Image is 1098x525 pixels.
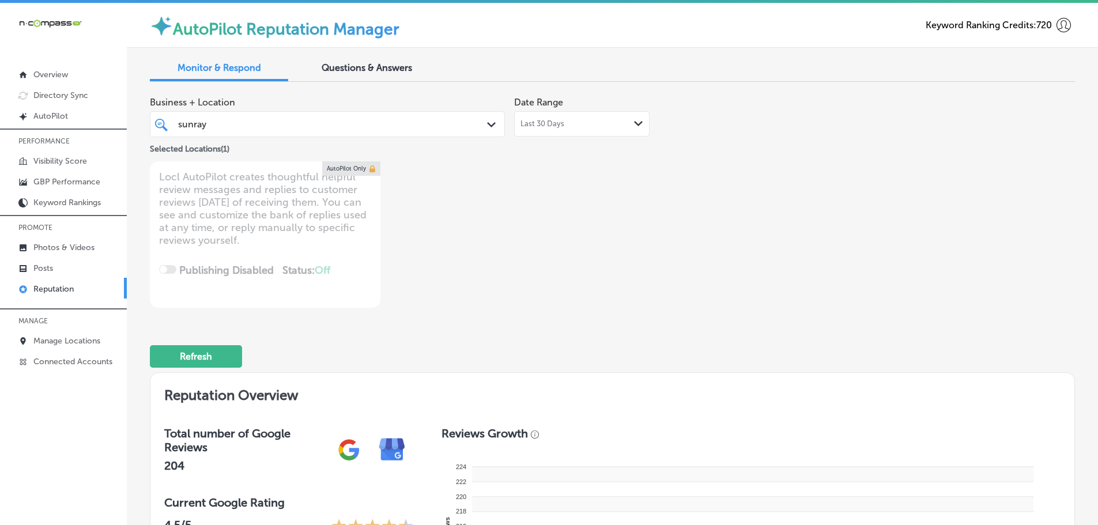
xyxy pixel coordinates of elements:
label: Date Range [514,97,563,108]
p: GBP Performance [33,177,100,187]
span: Business + Location [150,97,505,108]
span: Keyword Ranking Credits: 720 [926,20,1052,31]
p: Directory Sync [33,90,88,100]
span: Last 30 Days [520,119,564,129]
p: Photos & Videos [33,243,95,252]
tspan: 224 [456,463,466,470]
span: Questions & Answers [322,62,412,73]
h2: 204 [164,459,327,473]
p: Selected Locations ( 1 ) [150,139,229,154]
h3: Current Google Rating [164,496,414,509]
p: Reputation [33,284,74,294]
tspan: 222 [456,478,466,485]
img: e7ababfa220611ac49bdb491a11684a6.png [371,428,414,471]
h3: Total number of Google Reviews [164,426,327,454]
span: Monitor & Respond [178,62,261,73]
img: gPZS+5FD6qPJAAAAABJRU5ErkJggg== [327,428,371,471]
p: Keyword Rankings [33,198,101,207]
label: AutoPilot Reputation Manager [173,20,399,39]
h2: Reputation Overview [150,373,1074,413]
button: Refresh [150,345,242,368]
tspan: 218 [456,508,466,515]
p: AutoPilot [33,111,68,121]
img: autopilot-icon [150,14,173,37]
img: 660ab0bf-5cc7-4cb8-ba1c-48b5ae0f18e60NCTV_CLogo_TV_Black_-500x88.png [18,18,82,29]
p: Connected Accounts [33,357,112,367]
p: Visibility Score [33,156,87,166]
p: Manage Locations [33,336,100,346]
tspan: 220 [456,493,466,500]
p: Overview [33,70,68,80]
h3: Reviews Growth [442,426,528,440]
p: Posts [33,263,53,273]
